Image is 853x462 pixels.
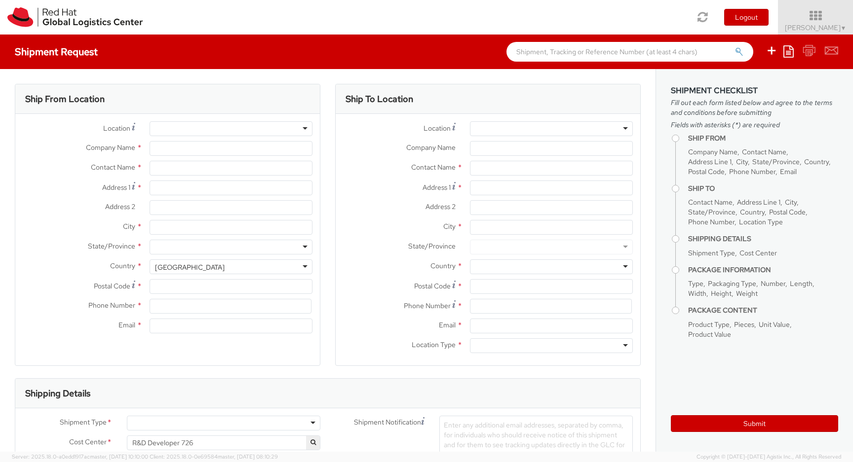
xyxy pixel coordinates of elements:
[769,208,806,216] span: Postal Code
[132,438,315,447] span: R&D Developer 726
[150,453,278,460] span: Client: 2025.18.0-0e69584
[123,222,135,231] span: City
[430,261,456,270] span: Country
[118,320,135,329] span: Email
[105,202,135,211] span: Address 2
[25,389,90,398] h3: Shipping Details
[688,135,838,142] h4: Ship From
[688,289,706,298] span: Width
[739,249,777,257] span: Cost Center
[424,124,451,133] span: Location
[841,24,847,32] span: ▼
[86,143,135,152] span: Company Name
[7,7,143,27] img: rh-logistics-00dfa346123c4ec078e1.svg
[688,266,838,274] h4: Package Information
[671,120,838,130] span: Fields with asterisks (*) are required
[412,340,456,349] span: Location Type
[688,249,735,257] span: Shipment Type
[671,415,838,432] button: Submit
[671,98,838,117] span: Fill out each form listed below and agree to the terms and conditions before submitting
[734,320,754,329] span: Pieces
[688,167,725,176] span: Postal Code
[752,157,800,166] span: State/Province
[804,157,829,166] span: Country
[736,157,748,166] span: City
[354,417,421,427] span: Shipment Notification
[94,282,130,290] span: Postal Code
[761,279,785,288] span: Number
[688,185,838,192] h4: Ship To
[736,289,758,298] span: Weight
[60,417,107,428] span: Shipment Type
[12,453,148,460] span: Server: 2025.18.0-a0edd1917ac
[737,198,780,207] span: Address Line 1
[688,208,736,216] span: State/Province
[708,279,756,288] span: Packaging Type
[423,183,451,192] span: Address 1
[688,330,731,339] span: Product Value
[724,9,769,26] button: Logout
[88,242,135,250] span: State/Province
[103,124,130,133] span: Location
[25,94,105,104] h3: Ship From Location
[90,453,148,460] span: master, [DATE] 10:10:00
[785,23,847,32] span: [PERSON_NAME]
[739,217,783,226] span: Location Type
[688,279,703,288] span: Type
[426,202,456,211] span: Address 2
[742,147,786,156] span: Contact Name
[91,163,135,172] span: Contact Name
[110,261,135,270] span: Country
[785,198,797,207] span: City
[408,242,456,250] span: State/Province
[439,320,456,329] span: Email
[688,320,730,329] span: Product Type
[688,307,838,314] h4: Package Content
[711,289,732,298] span: Height
[414,282,451,290] span: Postal Code
[69,437,107,448] span: Cost Center
[88,301,135,310] span: Phone Number
[740,208,765,216] span: Country
[697,453,841,461] span: Copyright © [DATE]-[DATE] Agistix Inc., All Rights Reserved
[15,46,98,57] h4: Shipment Request
[346,94,413,104] h3: Ship To Location
[688,235,838,243] h4: Shipping Details
[444,421,625,459] span: Enter any additional email addresses, separated by comma, for individuals who should receive noti...
[790,279,813,288] span: Length
[671,86,838,95] h3: Shipment Checklist
[155,262,225,272] div: [GEOGRAPHIC_DATA]
[506,42,753,62] input: Shipment, Tracking or Reference Number (at least 4 chars)
[688,157,732,166] span: Address Line 1
[411,163,456,172] span: Contact Name
[688,198,733,207] span: Contact Name
[759,320,790,329] span: Unit Value
[127,435,320,450] span: R&D Developer 726
[780,167,797,176] span: Email
[404,301,451,310] span: Phone Number
[688,147,737,156] span: Company Name
[102,183,130,192] span: Address 1
[218,453,278,460] span: master, [DATE] 08:10:29
[729,167,775,176] span: Phone Number
[406,143,456,152] span: Company Name
[688,217,735,226] span: Phone Number
[443,222,456,231] span: City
